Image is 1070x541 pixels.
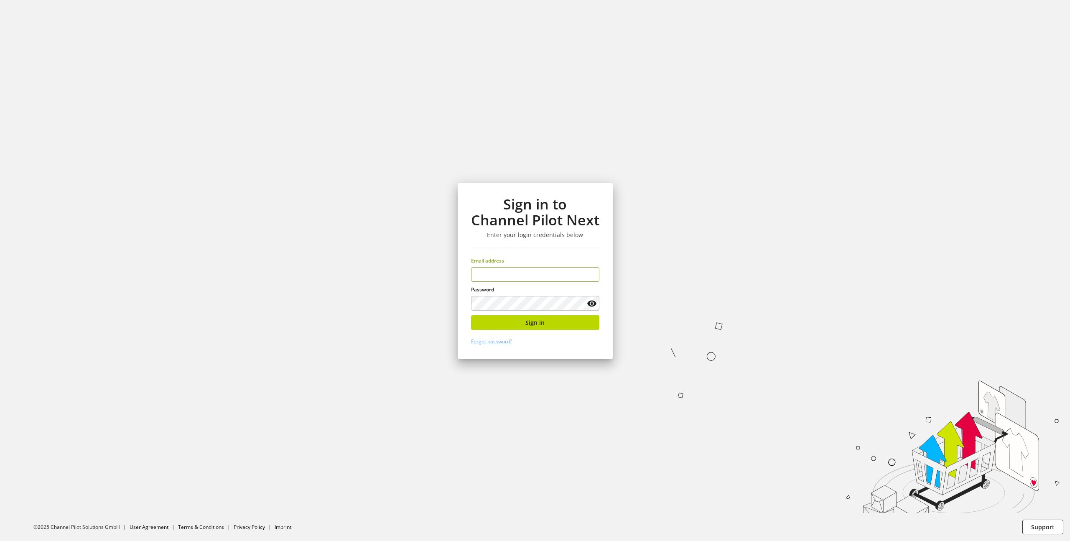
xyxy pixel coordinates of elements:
a: Imprint [275,523,291,531]
a: Forgot password? [471,338,512,345]
keeper-lock: Open Keeper Popup [585,269,595,279]
button: Sign in [471,315,599,330]
h3: Enter your login credentials below [471,231,599,239]
button: Support [1022,520,1063,534]
a: User Agreement [130,523,168,531]
a: Privacy Policy [234,523,265,531]
a: Terms & Conditions [178,523,224,531]
span: Email address [471,257,504,264]
li: ©2025 Channel Pilot Solutions GmbH [33,523,130,531]
span: Sign in [525,318,545,327]
span: Password [471,286,494,293]
h1: Sign in to Channel Pilot Next [471,196,599,228]
span: Support [1031,523,1055,531]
